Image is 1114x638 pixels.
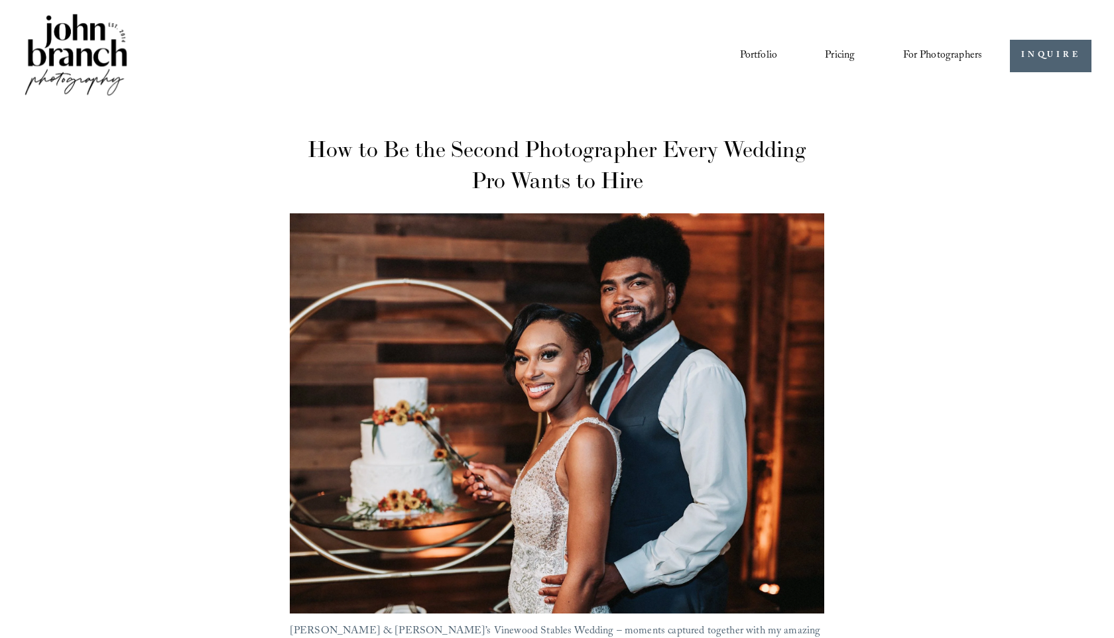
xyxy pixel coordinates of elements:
h1: How to Be the Second Photographer Every Wedding Pro Wants to Hire [290,134,824,196]
a: Portfolio [740,44,777,67]
span: For Photographers [903,46,983,66]
img: John Branch IV Photography [23,11,130,101]
a: Pricing [825,44,855,67]
a: INQUIRE [1010,40,1091,72]
a: folder dropdown [903,44,983,67]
